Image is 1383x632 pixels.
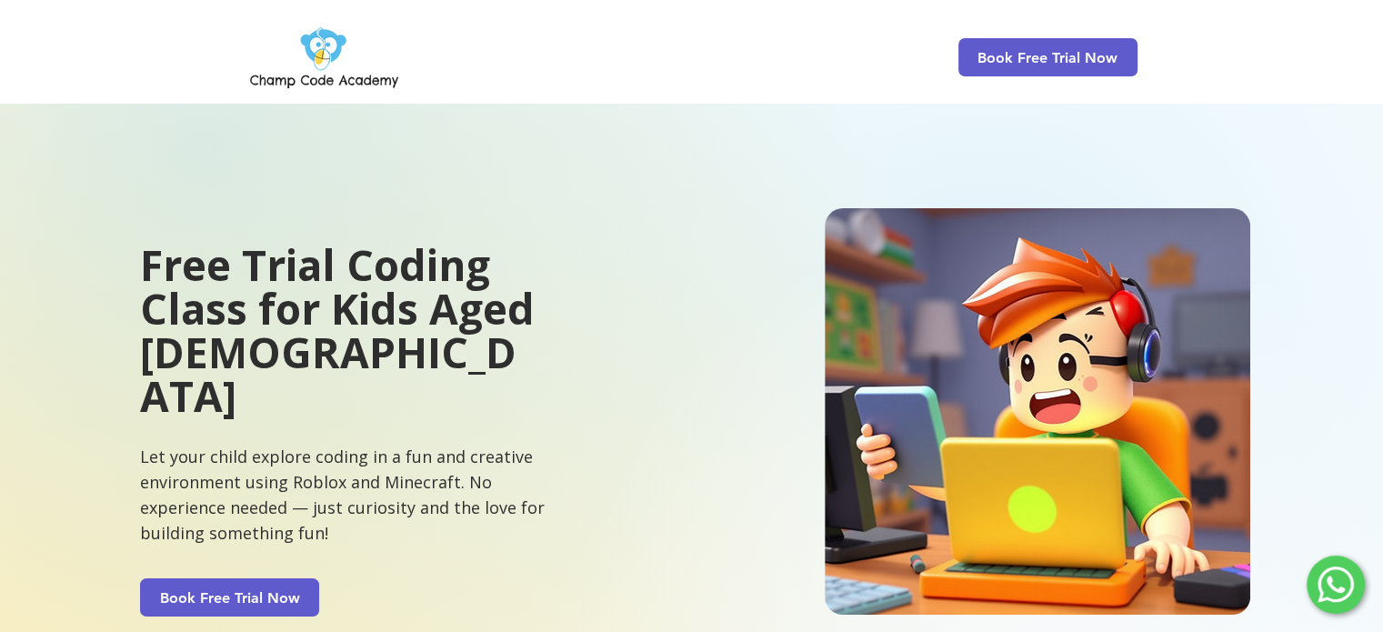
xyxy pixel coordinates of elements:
img: Champ Code Academy Logo PNG.png [246,22,402,93]
img: children learning coding, 3d cartoon, roblox.jpg [825,208,1250,615]
a: Book Free Trial Now [140,578,319,617]
span: Free Trial Coding Class for Kids Aged [DEMOGRAPHIC_DATA] [140,236,535,424]
span: Let your child explore coding in a fun and creative environment using Roblox and Minecraft. No ex... [140,446,545,544]
span: Book Free Trial Now [977,49,1117,66]
a: Book Free Trial Now [958,38,1137,76]
span: Book Free Trial Now [160,589,300,607]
